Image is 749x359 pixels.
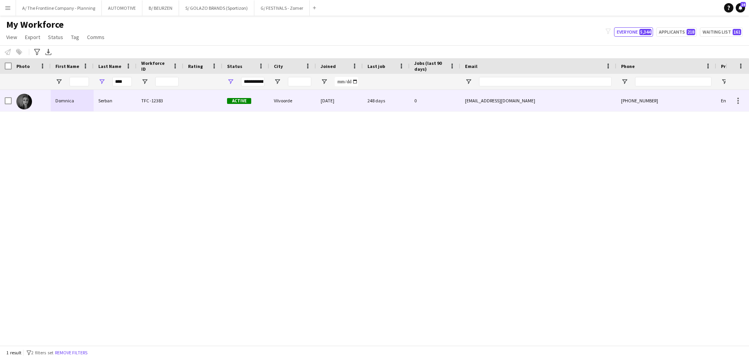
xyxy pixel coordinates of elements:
[227,78,234,85] button: Open Filter Menu
[465,78,472,85] button: Open Filter Menu
[363,90,410,111] div: 248 days
[414,60,446,72] span: Jobs (last 90 days)
[616,90,716,111] div: [PHONE_NUMBER]
[6,34,17,41] span: View
[179,0,254,16] button: S/ GOLAZO BRANDS (Sportizon)
[55,63,79,69] span: First Name
[3,32,20,42] a: View
[94,90,137,111] div: Serban
[321,63,336,69] span: Joined
[98,63,121,69] span: Last Name
[84,32,108,42] a: Comms
[71,34,79,41] span: Tag
[621,78,628,85] button: Open Filter Menu
[227,63,242,69] span: Status
[25,34,40,41] span: Export
[112,77,132,86] input: Last Name Filter Input
[102,0,142,16] button: AUTOMOTIVE
[32,47,42,57] app-action-btn: Advanced filters
[98,78,105,85] button: Open Filter Menu
[316,90,363,111] div: [DATE]
[53,348,89,357] button: Remove filters
[16,0,102,16] button: A/ The Frontline Company - Planning
[639,29,651,35] span: 5,344
[479,77,612,86] input: Email Filter Input
[137,90,183,111] div: TFC -12383
[31,350,53,355] span: 2 filters set
[614,27,653,37] button: Everyone5,344
[635,77,712,86] input: Phone Filter Input
[155,77,179,86] input: Workforce ID Filter Input
[465,63,477,69] span: Email
[55,78,62,85] button: Open Filter Menu
[44,47,53,57] app-action-btn: Export XLSX
[48,34,63,41] span: Status
[69,77,89,86] input: First Name Filter Input
[16,63,30,69] span: Photo
[16,94,32,109] img: Domnica Serban
[227,98,251,104] span: Active
[288,77,311,86] input: City Filter Input
[68,32,82,42] a: Tag
[367,63,385,69] span: Last job
[721,63,737,69] span: Profile
[141,78,148,85] button: Open Filter Menu
[335,77,358,86] input: Joined Filter Input
[736,3,745,13] a: 16
[321,78,328,85] button: Open Filter Menu
[687,29,695,35] span: 218
[460,90,616,111] div: [EMAIL_ADDRESS][DOMAIN_NAME]
[141,60,169,72] span: Workforce ID
[254,0,310,16] button: G/ FESTIVALS - Zomer
[740,2,746,7] span: 16
[274,63,283,69] span: City
[410,90,460,111] div: 0
[6,19,64,30] span: My Workforce
[656,27,697,37] button: Applicants218
[87,34,105,41] span: Comms
[45,32,66,42] a: Status
[274,78,281,85] button: Open Filter Menu
[22,32,43,42] a: Export
[51,90,94,111] div: Domnica
[621,63,635,69] span: Phone
[269,90,316,111] div: Vilvoorde
[700,27,743,37] button: Waiting list161
[188,63,203,69] span: Rating
[142,0,179,16] button: B/ BEURZEN
[733,29,741,35] span: 161
[721,78,728,85] button: Open Filter Menu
